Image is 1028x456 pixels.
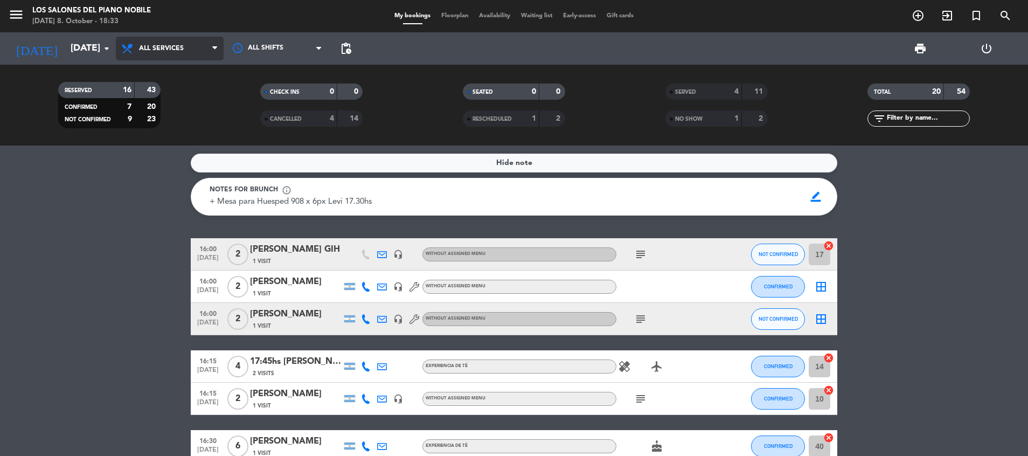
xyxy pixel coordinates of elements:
i: power_settings_new [980,42,993,55]
i: cancel [823,432,834,443]
div: 17:45hs [PERSON_NAME] Scales [250,355,342,369]
i: headset_mic [393,282,403,292]
span: 16:30 [195,434,221,446]
div: [PERSON_NAME] GIH [250,243,342,257]
span: TOTAL [874,89,891,95]
i: cancel [823,240,834,251]
span: Gift cards [601,13,639,19]
strong: 14 [350,115,360,122]
i: subject [634,392,647,405]
span: CONFIRMED [764,396,793,402]
strong: 16 [123,86,131,94]
button: CONFIRMED [751,276,805,298]
span: RESCHEDULED [473,116,512,122]
strong: 0 [354,88,360,95]
span: Without assigned menu [426,316,485,321]
span: border_color [805,186,826,207]
span: CONFIRMED [764,284,793,289]
i: search [999,9,1012,22]
span: [DATE] [195,319,221,331]
span: 1 Visit [253,402,271,410]
span: CANCELLED [270,116,302,122]
i: [DATE] [8,37,65,60]
strong: 20 [147,103,158,110]
span: [DATE] [195,287,221,299]
strong: 11 [754,88,765,95]
strong: 20 [932,88,941,95]
div: [PERSON_NAME] [250,307,342,321]
i: headset_mic [393,394,403,404]
i: airplanemode_active [650,360,663,373]
i: filter_list [873,112,886,125]
i: add_circle_outline [912,9,925,22]
span: 2 [227,276,248,298]
div: [DATE] 8. October - 18:33 [32,16,151,27]
span: Notes for brunch [210,185,278,196]
span: SEATED [473,89,493,95]
span: [DATE] [195,254,221,267]
span: 16:00 [195,274,221,287]
span: 1 Visit [253,257,271,266]
span: Without assigned menu [426,396,485,400]
button: CONFIRMED [751,356,805,377]
span: 16:15 [195,386,221,399]
i: subject [634,248,647,261]
span: Floorplan [436,13,474,19]
strong: 2 [759,115,765,122]
span: 16:15 [195,354,221,367]
button: menu [8,6,24,26]
i: menu [8,6,24,23]
strong: 0 [556,88,562,95]
span: 2 Visits [253,369,274,378]
span: 2 [227,388,248,410]
span: 2 [227,308,248,330]
i: border_all [815,280,828,293]
span: [DATE] [195,367,221,379]
span: Without assigned menu [426,252,485,256]
span: RESERVED [65,88,92,93]
span: print [914,42,927,55]
strong: 4 [734,88,739,95]
i: cancel [823,385,834,396]
span: Waiting list [516,13,558,19]
strong: 43 [147,86,158,94]
span: CHECK INS [270,89,300,95]
span: info_outline [282,185,291,195]
strong: 7 [127,103,131,110]
div: [PERSON_NAME] [250,387,342,401]
strong: 0 [532,88,536,95]
div: Los Salones del Piano Nobile [32,5,151,16]
strong: 9 [128,115,132,123]
strong: 1 [734,115,739,122]
span: 4 [227,356,248,377]
span: NOT CONFIRMED [759,251,798,257]
span: NOT CONFIRMED [65,117,111,122]
div: LOG OUT [954,32,1020,65]
span: 16:00 [195,307,221,319]
div: [PERSON_NAME] [250,275,342,289]
span: CONFIRMED [764,443,793,449]
span: EXPERIENCIA DE TÉ [426,444,468,448]
i: healing [618,360,631,373]
span: 16:00 [195,242,221,254]
input: Filter by name... [886,113,969,125]
strong: 0 [330,88,334,95]
i: headset_mic [393,314,403,324]
span: NOT CONFIRMED [759,316,798,322]
span: All services [139,45,184,52]
i: headset_mic [393,250,403,259]
span: Without assigned menu [426,284,485,288]
i: border_all [815,313,828,326]
span: pending_actions [339,42,352,55]
strong: 2 [556,115,562,122]
i: turned_in_not [970,9,983,22]
strong: 4 [330,115,334,122]
span: + Mesa para Huesped 908 x 6px Levi 17.30hs [210,198,372,206]
i: cancel [823,353,834,363]
span: 2 [227,244,248,265]
i: exit_to_app [941,9,954,22]
span: 1 Visit [253,322,271,330]
span: EXPERIENCIA DE TÉ [426,364,468,368]
i: arrow_drop_down [100,42,113,55]
span: CONFIRMED [65,105,98,110]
